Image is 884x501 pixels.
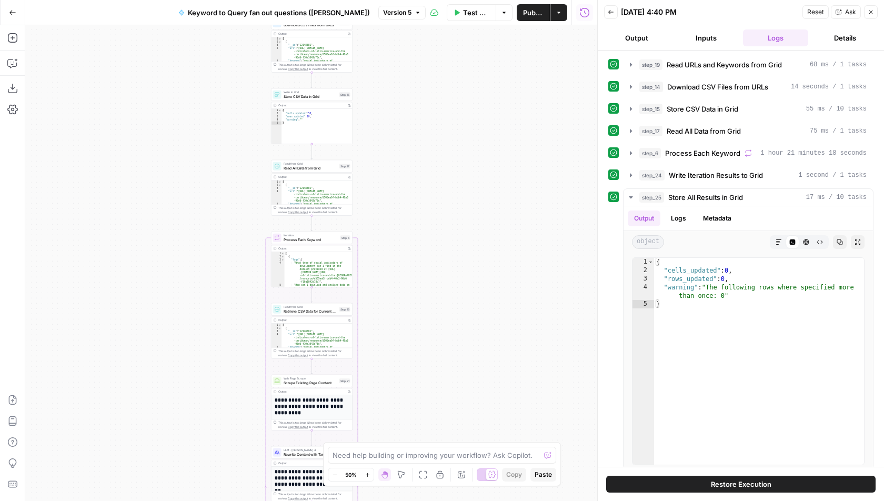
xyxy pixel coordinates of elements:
[311,287,313,302] g: Edge from step_6 to step_16
[632,235,664,249] span: object
[345,470,357,479] span: 50%
[272,190,282,203] div: 4
[791,82,867,92] span: 14 seconds / 1 tasks
[807,7,824,17] span: Reset
[628,211,660,226] button: Output
[802,5,829,19] button: Reset
[278,103,345,107] div: Output
[278,349,350,357] div: This output is too large & has been abbreviated for review. to view the full content.
[624,101,873,117] button: 55 ms / 10 tasks
[530,468,556,482] button: Paste
[831,5,861,19] button: Ask
[639,59,662,70] span: step_19
[172,4,376,21] button: Keyword to Query fan out questions ([PERSON_NAME])
[272,122,282,125] div: 5
[624,56,873,73] button: 68 ms / 1 tasks
[339,164,350,168] div: Step 17
[278,184,282,187] span: Toggle code folding, rows 2 through 7
[810,126,867,136] span: 75 ms / 1 tasks
[284,162,337,166] span: Read from Grid
[288,211,308,214] span: Copy the output
[639,126,662,136] span: step_17
[517,4,550,21] button: Publish
[272,330,282,333] div: 3
[668,192,743,203] span: Store All Results in Grid
[311,215,313,231] g: Edge from step_17 to step_6
[278,389,345,394] div: Output
[639,104,662,114] span: step_15
[810,60,867,69] span: 68 ms / 1 tasks
[632,300,654,308] div: 5
[667,82,768,92] span: Download CSV Files from URLs
[311,358,313,374] g: Edge from step_16 to step_21
[806,104,867,114] span: 55 ms / 10 tasks
[284,448,337,452] span: LLM · [PERSON_NAME] 4
[278,420,350,429] div: This output is too large & has been abbreviated for review. to view the full content.
[606,476,876,493] button: Restore Execution
[272,112,282,115] div: 2
[447,4,496,21] button: Test Data
[743,29,808,46] button: Logs
[282,258,285,262] span: Toggle code folding, rows 3 through 9
[711,479,771,489] span: Restore Execution
[288,497,308,500] span: Copy the output
[278,109,282,112] span: Toggle code folding, rows 1 through 5
[760,148,867,158] span: 1 hour 21 minutes 18 seconds
[284,308,337,314] span: Retrieve CSV Data for Current Keyword
[272,262,285,284] div: 4
[272,41,282,44] div: 2
[311,430,313,445] g: Edge from step_21 to step_22
[502,468,526,482] button: Copy
[272,255,285,258] div: 2
[278,181,282,184] span: Toggle code folding, rows 1 through 8
[697,211,738,226] button: Metadata
[278,318,345,322] div: Output
[624,145,873,162] button: 1 hour 21 minutes 18 seconds
[272,118,282,122] div: 4
[674,29,739,46] button: Inputs
[383,8,411,17] span: Version 5
[523,7,544,18] span: Publish
[278,461,345,465] div: Output
[271,17,353,73] div: Download CSV Files from URLsStep 14Output[ { "__id":"12148581", "url":"[URL][DOMAIN_NAME] -indica...
[639,192,664,203] span: step_25
[271,88,353,144] div: Write to GridStore CSV Data in GridStep 15Output{ "cells_updated":50, "rows_updated":10, "warning...
[278,63,350,71] div: This output is too large & has been abbreviated for review. to view the full content.
[272,327,282,330] div: 2
[667,104,738,114] span: Store CSV Data in Grid
[632,266,654,275] div: 2
[278,327,282,330] span: Toggle code folding, rows 2 through 7
[284,237,338,242] span: Process Each Keyword
[669,170,763,181] span: Write Iteration Results to Grid
[278,32,345,36] div: Output
[272,187,282,190] div: 3
[288,354,308,357] span: Copy the output
[624,78,873,95] button: 14 seconds / 1 tasks
[648,258,654,266] span: Toggle code folding, rows 1 through 5
[284,22,337,27] span: Download CSV Files from URLs
[278,41,282,44] span: Toggle code folding, rows 2 through 7
[665,148,740,158] span: Process Each Keyword
[624,167,873,184] button: 1 second / 1 tasks
[272,109,282,112] div: 1
[845,7,856,17] span: Ask
[806,193,867,202] span: 17 ms / 10 tasks
[284,233,338,237] span: Iteration
[272,44,282,47] div: 3
[463,7,490,18] span: Test Data
[272,47,282,59] div: 4
[272,184,282,187] div: 2
[278,492,350,500] div: This output is too large & has been abbreviated for review. to view the full content.
[506,470,522,479] span: Copy
[271,303,353,359] div: Read from GridRetrieve CSV Data for Current KeywordStep 16Output[ { "__id":"12148581", "url":"[UR...
[378,6,426,19] button: Version 5
[272,258,285,262] div: 3
[624,123,873,139] button: 75 ms / 1 tasks
[284,305,337,309] span: Read from Grid
[535,470,552,479] span: Paste
[188,7,370,18] span: Keyword to Query fan out questions ([PERSON_NAME])
[798,171,867,180] span: 1 second / 1 tasks
[272,252,285,255] div: 1
[278,206,350,214] div: This output is too large & has been abbreviated for review. to view the full content.
[339,307,350,312] div: Step 16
